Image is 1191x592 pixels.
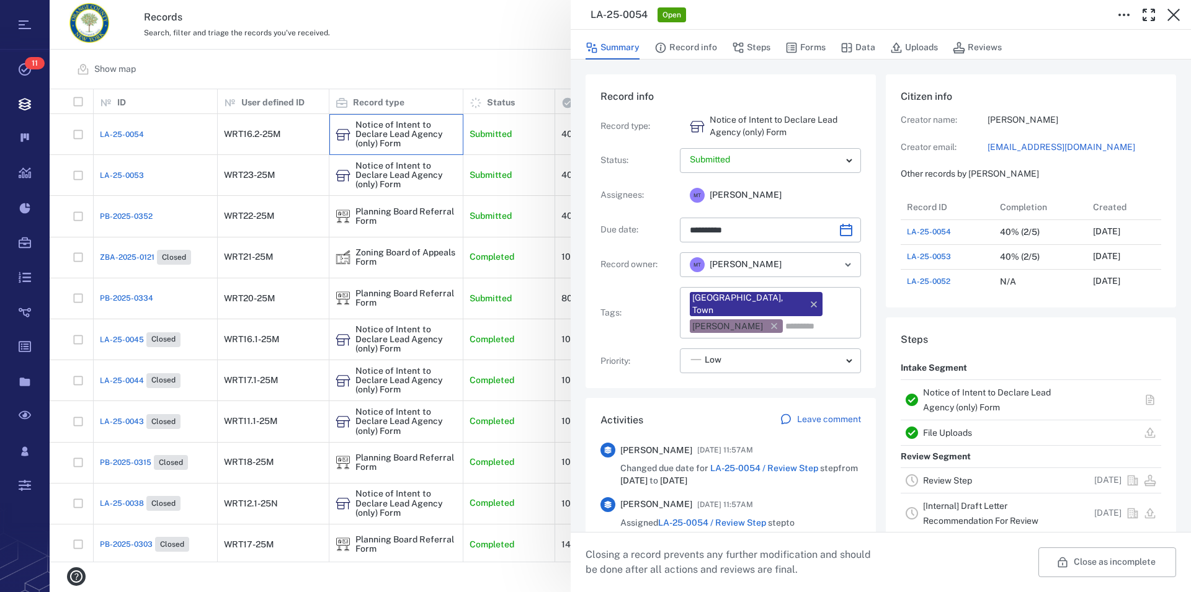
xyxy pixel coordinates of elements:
span: [DATE] [620,475,648,485]
h6: Steps [901,332,1161,347]
div: StepsIntake SegmentNotice of Intent to Declare Lead Agency (only) FormFile UploadsReview SegmentR... [886,317,1176,584]
div: [PERSON_NAME] [692,320,763,333]
span: Changed due date for step from to [620,462,861,487]
div: M T [690,257,705,272]
a: [EMAIL_ADDRESS][DOMAIN_NAME] [988,141,1161,154]
span: [DATE] [660,475,687,485]
button: Toggle Fullscreen [1136,2,1161,27]
div: Record ID [901,195,994,219]
button: Close [1161,2,1186,27]
p: [DATE] [1094,507,1122,519]
a: [Internal] Draft Letter Recommendation For Review [923,501,1038,526]
p: Record owner : [600,258,675,271]
p: Closing a record prevents any further modification and should be done after all actions and revie... [586,547,881,577]
span: [DATE] 11:57AM [697,443,753,457]
span: Assigned step to [620,517,795,529]
button: Uploads [890,36,938,60]
span: [PERSON_NAME] [620,444,692,457]
a: Notice of Intent to Declare Lead Agency (only) Form [923,387,1051,412]
button: Data [841,36,875,60]
p: Assignees : [600,189,675,201]
button: Summary [586,36,640,60]
div: Citizen infoCreator name:[PERSON_NAME]Creator email:[EMAIL_ADDRESS][DOMAIN_NAME]Other records by ... [886,74,1176,317]
div: [GEOGRAPHIC_DATA], Town [692,292,803,316]
div: M T [690,188,705,203]
button: Close as incomplete [1038,547,1176,577]
p: Creator email: [901,141,988,154]
a: File Uploads [923,428,972,438]
span: Open [660,10,684,20]
button: Choose date, selected date is Oct 19, 2025 [834,218,859,242]
p: Creator name: [901,114,988,126]
span: [PERSON_NAME] [710,189,782,201]
button: Steps [732,36,770,60]
p: Record type : [600,120,675,133]
p: Tags : [600,307,675,319]
div: 40% (2/5) [1000,228,1040,237]
h3: LA-25-0054 [591,7,648,22]
p: [PERSON_NAME] [988,114,1161,126]
div: Completion [994,195,1087,219]
a: LA-25-0053 [907,251,951,262]
span: Help [28,9,53,20]
div: Created [1093,190,1126,224]
button: Forms [785,36,826,60]
a: Leave comment [780,413,861,428]
p: [DATE] [1094,474,1122,487]
div: 40% (2/5) [1000,252,1040,262]
a: LA-25-0054 / Review Step [658,518,766,528]
h6: Record info [600,89,861,104]
div: Record infoRecord type:Notice of Intent to Declare Lead Agency (only) FormStatus:Assignees:MT[PER... [586,74,876,398]
p: Leave comment [797,413,861,426]
div: Notice of Intent to Declare Lead Agency (only) Form [690,119,705,134]
p: Due date : [600,224,675,236]
span: [PERSON_NAME] [710,258,782,271]
p: [DATE] [1093,226,1120,238]
h6: Citizen info [901,89,1161,104]
div: N/A [1000,277,1016,286]
a: LA-25-0052 [907,276,950,287]
p: [DATE] [1093,250,1120,263]
div: Record ID [907,190,947,224]
div: Created [1087,195,1180,219]
a: LA-25-0054 / Review Step [710,463,818,473]
p: Intake Segment [901,357,967,379]
a: LA-25-0054 [907,226,951,237]
p: Review Segment [901,446,971,468]
span: Low [705,354,721,366]
p: Other records by [PERSON_NAME] [901,168,1161,180]
p: Notice of Intent to Declare Lead Agency (only) Form [710,114,861,138]
span: 11 [25,57,45,69]
p: Status : [600,154,675,167]
p: Submitted [690,154,841,166]
span: [DATE] 11:57AM [697,497,753,512]
button: Reviews [953,36,1002,60]
div: Completion [1000,190,1047,224]
button: Record info [654,36,717,60]
a: Review Step [923,475,972,485]
span: [PERSON_NAME] [620,498,692,511]
button: Open [839,256,857,273]
h6: Activities [600,413,643,428]
p: [DATE] [1093,275,1120,288]
button: Toggle to Edit Boxes [1112,2,1136,27]
p: Priority : [600,355,675,368]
